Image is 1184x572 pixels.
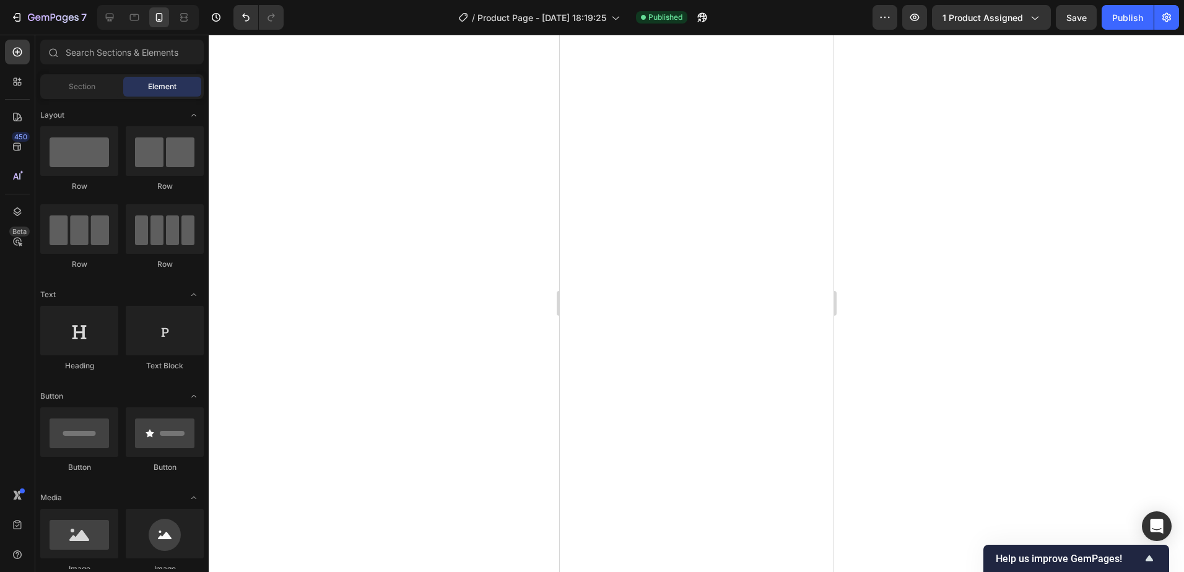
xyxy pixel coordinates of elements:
div: Publish [1112,11,1143,24]
span: Product Page - [DATE] 18:19:25 [477,11,606,24]
span: / [472,11,475,24]
div: Row [40,259,118,270]
div: Row [40,181,118,192]
p: 7 [81,10,87,25]
span: Layout [40,110,64,121]
div: Open Intercom Messenger [1142,511,1172,541]
div: Undo/Redo [233,5,284,30]
span: Help us improve GemPages! [996,553,1142,565]
div: Row [126,259,204,270]
span: Toggle open [184,386,204,406]
span: Published [648,12,682,23]
button: 1 product assigned [932,5,1051,30]
span: Text [40,289,56,300]
div: Button [40,462,118,473]
div: Heading [40,360,118,371]
span: Toggle open [184,488,204,508]
span: Section [69,81,95,92]
input: Search Sections & Elements [40,40,204,64]
span: Element [148,81,176,92]
span: Media [40,492,62,503]
span: 1 product assigned [942,11,1023,24]
div: Row [126,181,204,192]
span: Save [1066,12,1087,23]
span: Button [40,391,63,402]
button: Save [1056,5,1097,30]
div: 450 [12,132,30,142]
button: 7 [5,5,92,30]
button: Publish [1102,5,1154,30]
div: Text Block [126,360,204,371]
div: Button [126,462,204,473]
span: Toggle open [184,105,204,125]
button: Show survey - Help us improve GemPages! [996,551,1157,566]
div: Beta [9,227,30,236]
iframe: Design area [560,35,834,572]
span: Toggle open [184,285,204,305]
